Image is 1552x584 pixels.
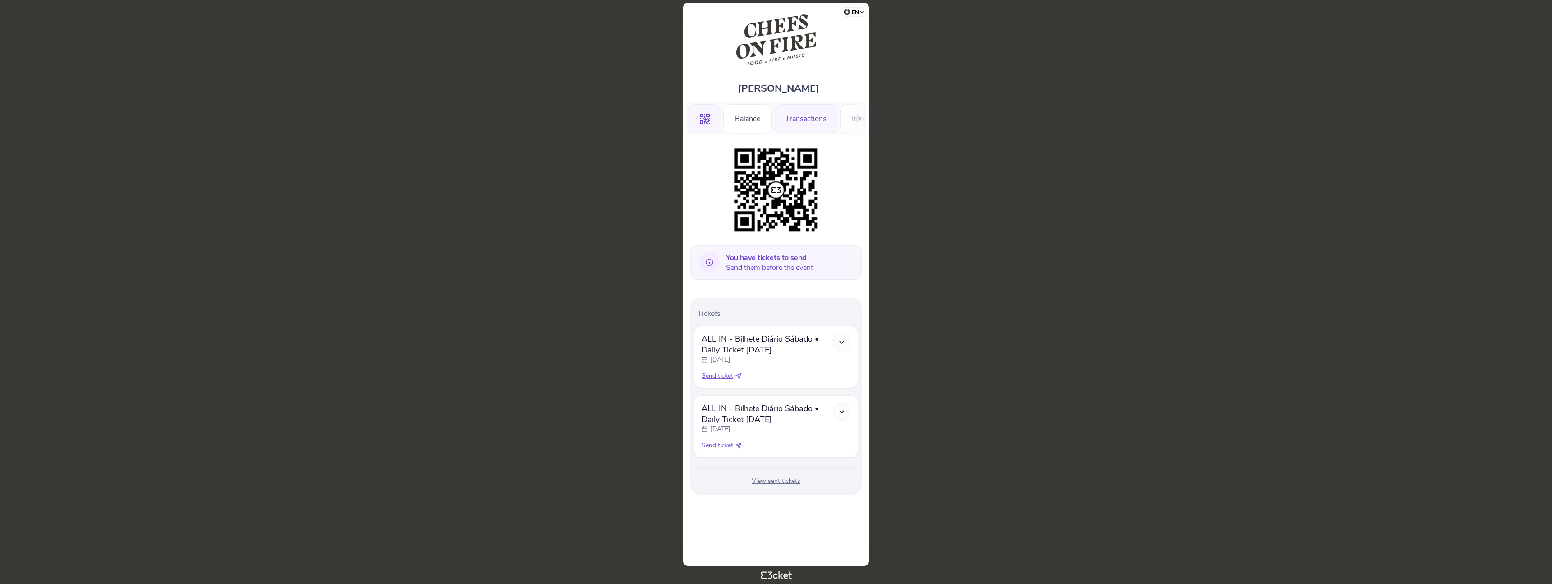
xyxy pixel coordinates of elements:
[774,113,838,123] a: Transactions
[711,425,730,434] p: [DATE]
[735,12,817,68] img: Chefs on Fire Cascais 2025
[730,144,822,236] img: 93f2aaca4cad497ca095490b4fc2436a.png
[774,104,838,133] div: Transactions
[726,253,807,263] b: You have tickets to send
[723,104,772,133] div: Balance
[697,309,858,319] p: Tickets
[723,113,772,123] a: Balance
[726,253,813,273] span: Send them before the event
[702,403,833,425] span: ALL IN - Bilhete Diário Sábado • Daily Ticket [DATE]
[702,441,733,450] span: Send ticket
[702,334,833,355] span: ALL IN - Bilhete Diário Sábado • Daily Ticket [DATE]
[694,477,858,486] div: View sent tickets
[711,355,730,364] p: [DATE]
[702,371,733,380] span: Send ticket
[738,82,819,95] span: [PERSON_NAME]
